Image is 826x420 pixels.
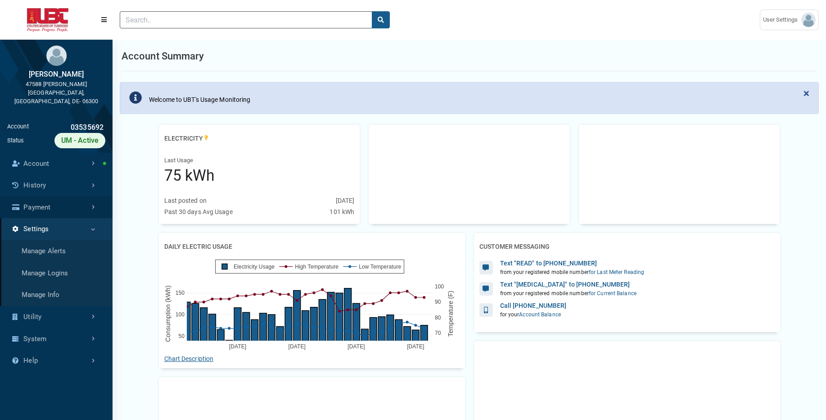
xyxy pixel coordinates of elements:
button: Close [794,82,818,104]
h2: Electricity [164,130,209,147]
div: Call [PHONE_NUMBER] [500,301,567,310]
div: Text "READ" to [PHONE_NUMBER] [500,259,645,268]
input: Search [120,11,372,28]
a: Chart Description [164,355,214,362]
div: [PERSON_NAME] [7,69,105,80]
div: Welcome to UBT's Usage Monitoring [149,95,250,105]
div: Text "[MEDICAL_DATA]" to [PHONE_NUMBER] [500,280,636,289]
span: Account Balance [519,311,561,318]
div: UM - Active [54,133,105,148]
div: from your registered mobile number [500,268,645,276]
h2: Daily Electric Usage [164,238,232,255]
div: Last Usage [164,156,355,165]
img: ALTSK Logo [7,8,88,32]
span: for current balance [589,290,636,297]
span: User Settings [763,15,801,24]
a: User Settings [760,9,819,30]
div: Account [7,122,29,133]
div: for your [500,310,567,319]
div: 47588 [PERSON_NAME][GEOGRAPHIC_DATA], [GEOGRAPHIC_DATA], DE- 06300 [7,80,105,106]
button: search [372,11,390,28]
div: 03535692 [29,122,105,133]
div: 101 kWh [329,207,354,217]
div: Last posted on [164,196,207,205]
div: from your registered mobile number [500,289,636,297]
div: [DATE] [336,196,355,205]
span: × [803,87,809,100]
span: for last meter reading [589,269,644,275]
div: 75 kWh [164,164,355,187]
h2: Customer Messaging [479,238,550,255]
div: Status [7,136,24,145]
div: Past 30 days Avg Usage [164,207,233,217]
button: Menu [95,12,113,28]
h1: Account Summary [122,49,204,64]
